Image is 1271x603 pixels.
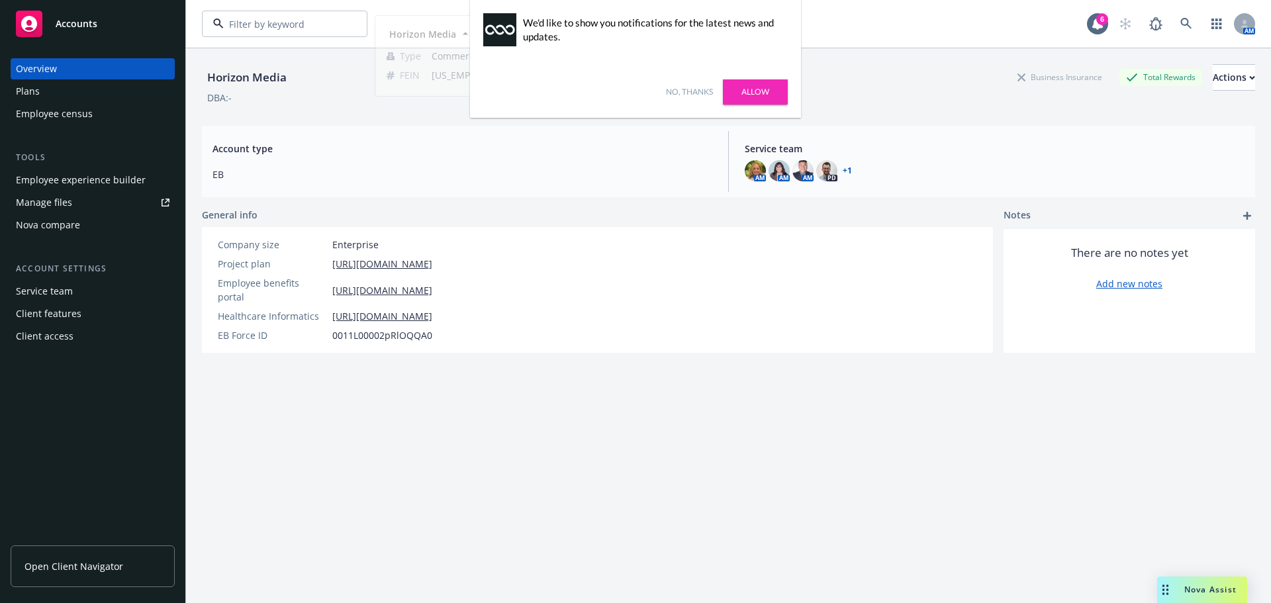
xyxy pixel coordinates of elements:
button: Actions [1213,64,1255,91]
span: EB [212,167,712,181]
div: Business Insurance [1011,69,1109,85]
div: DBA: - [207,91,232,105]
a: Employee census [11,103,175,124]
a: [URL][DOMAIN_NAME] [332,257,432,271]
a: Switch app [1203,11,1230,37]
div: Employee census [16,103,93,124]
span: Type [400,49,421,63]
a: Plans [11,81,175,102]
div: Manage files [16,192,72,213]
img: photo [769,160,790,181]
div: Tools [11,151,175,164]
span: Service team [745,142,1245,156]
a: Add new notes [1096,277,1162,291]
div: We'd like to show you notifications for the latest news and updates. [523,16,781,44]
strong: Horizon Media [389,28,456,40]
a: Allow [723,79,788,105]
a: add [1239,208,1255,224]
div: Client features [16,303,81,324]
span: 0011L00002pRlOQQA0 [332,328,432,342]
div: Project plan [218,257,327,271]
input: Filter by keyword [224,17,340,31]
span: [US_EMPLOYER_IDENTIFICATION_NUMBER] [432,68,669,82]
div: Client access [16,326,73,347]
a: No, thanks [666,86,713,98]
a: Overview [11,58,175,79]
a: Service team [11,281,175,302]
span: Accounts [56,19,97,29]
a: Client access [11,326,175,347]
span: Commercial [432,49,669,63]
div: 6 [1096,13,1108,25]
img: photo [792,160,814,181]
button: Nova Assist [1157,577,1247,603]
a: Report a Bug [1143,11,1169,37]
span: Open Client Navigator [24,559,123,573]
a: Client features [11,303,175,324]
span: Nova Assist [1184,584,1237,595]
div: Company size [218,238,327,252]
a: Manage files [11,192,175,213]
span: Notes [1004,208,1031,224]
div: Overview [16,58,57,79]
div: Healthcare Informatics [218,309,327,323]
img: photo [816,160,837,181]
div: Nova compare [16,214,80,236]
div: Plans [16,81,40,102]
a: Search [1173,11,1200,37]
a: [URL][DOMAIN_NAME] [332,309,432,323]
span: Enterprise [332,238,379,252]
a: Start snowing [1112,11,1139,37]
div: Drag to move [1157,577,1174,603]
div: Actions [1213,65,1255,90]
a: Employee experience builder [11,169,175,191]
span: Account type [212,142,712,156]
span: There are no notes yet [1071,245,1188,261]
div: Account settings [11,262,175,275]
span: General info [202,208,258,222]
div: Employee experience builder [16,169,146,191]
a: Accounts [11,5,175,42]
div: EB Force ID [218,328,327,342]
img: photo [745,160,766,181]
span: FEIN [400,68,420,82]
div: Service team [16,281,73,302]
a: Nova compare [11,214,175,236]
div: Total Rewards [1119,69,1202,85]
a: +1 [843,167,852,175]
div: Employee benefits portal [218,276,327,304]
a: [URL][DOMAIN_NAME] [332,283,432,297]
